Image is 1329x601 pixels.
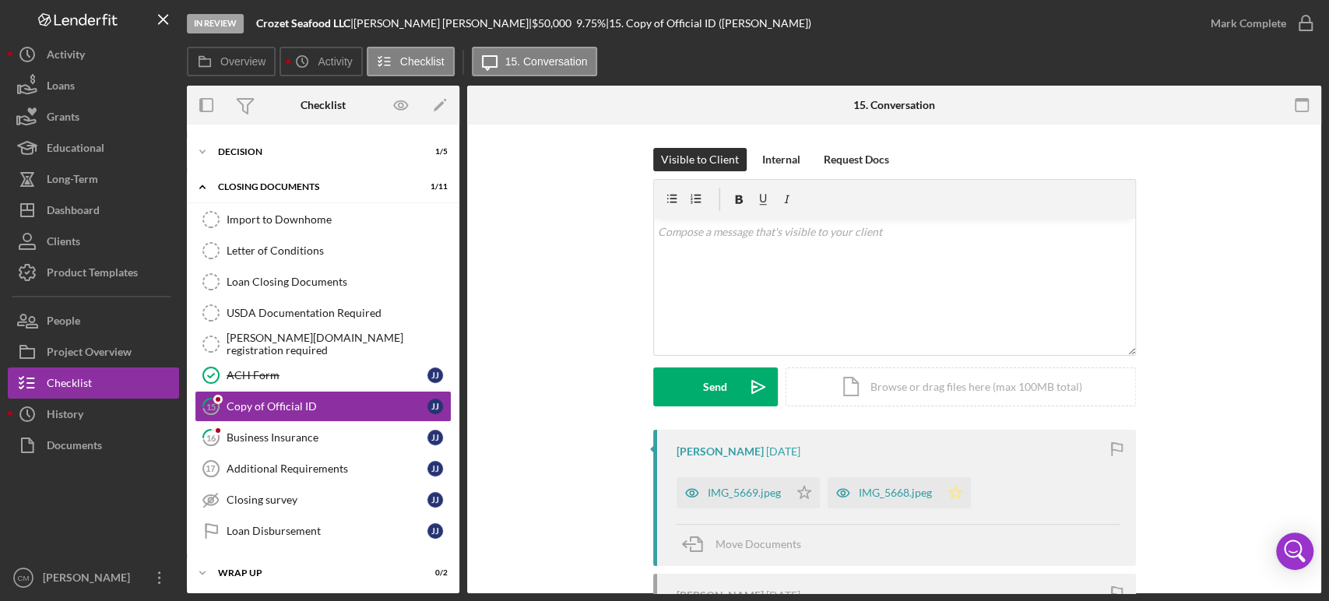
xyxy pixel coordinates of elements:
[427,430,443,445] div: J J
[8,226,179,257] button: Clients
[853,99,935,111] div: 15. Conversation
[47,430,102,465] div: Documents
[472,47,598,76] button: 15. Conversation
[47,336,132,371] div: Project Overview
[8,430,179,461] button: Documents
[1195,8,1321,39] button: Mark Complete
[318,55,352,68] label: Activity
[353,17,532,30] div: [PERSON_NAME] [PERSON_NAME] |
[677,477,820,508] button: IMG_5669.jpeg
[8,70,179,101] button: Loans
[427,461,443,476] div: J J
[227,332,451,357] div: [PERSON_NAME][DOMAIN_NAME] registration required
[227,369,427,381] div: ACH Form
[256,16,350,30] b: Crozet Seafood LLC
[703,367,727,406] div: Send
[8,132,179,163] button: Educational
[227,494,427,506] div: Closing survey
[206,432,216,442] tspan: 16
[859,487,932,499] div: IMG_5668.jpeg
[47,367,92,402] div: Checklist
[8,257,179,288] button: Product Templates
[1211,8,1286,39] div: Mark Complete
[8,562,179,593] button: CM[PERSON_NAME]
[227,525,427,537] div: Loan Disbursement
[39,562,140,597] div: [PERSON_NAME]
[532,16,571,30] span: $50,000
[301,99,346,111] div: Checklist
[47,70,75,105] div: Loans
[8,305,179,336] button: People
[280,47,362,76] button: Activity
[227,462,427,475] div: Additional Requirements
[828,477,971,508] button: IMG_5668.jpeg
[206,464,215,473] tspan: 17
[367,47,455,76] button: Checklist
[606,17,811,30] div: | 15. Copy of Official ID ([PERSON_NAME])
[195,391,452,422] a: 15Copy of Official IDJJ
[47,257,138,292] div: Product Templates
[195,360,452,391] a: ACH FormJJ
[187,47,276,76] button: Overview
[766,445,800,458] time: 2025-09-05 17:37
[708,487,781,499] div: IMG_5669.jpeg
[677,445,764,458] div: [PERSON_NAME]
[227,276,451,288] div: Loan Closing Documents
[47,163,98,199] div: Long-Term
[206,401,216,411] tspan: 15
[187,14,244,33] div: In Review
[47,195,100,230] div: Dashboard
[227,244,451,257] div: Letter of Conditions
[8,399,179,430] button: History
[227,431,427,444] div: Business Insurance
[824,148,889,171] div: Request Docs
[227,213,451,226] div: Import to Downhome
[427,492,443,508] div: J J
[47,226,80,261] div: Clients
[218,568,409,578] div: Wrap UP
[420,182,448,192] div: 1 / 11
[8,163,179,195] button: Long-Term
[8,336,179,367] button: Project Overview
[677,525,817,564] button: Move Documents
[427,399,443,414] div: J J
[754,148,808,171] button: Internal
[8,101,179,132] button: Grants
[227,400,427,413] div: Copy of Official ID
[227,307,451,319] div: USDA Documentation Required
[1276,532,1313,570] div: Open Intercom Messenger
[715,537,801,550] span: Move Documents
[195,235,452,266] a: Letter of Conditions
[8,367,179,399] button: Checklist
[218,182,409,192] div: Closing Documents
[420,568,448,578] div: 0 / 2
[195,422,452,453] a: 16Business InsuranceJJ
[195,204,452,235] a: Import to Downhome
[576,17,606,30] div: 9.75 %
[47,101,79,136] div: Grants
[661,148,739,171] div: Visible to Client
[505,55,588,68] label: 15. Conversation
[195,329,452,360] a: [PERSON_NAME][DOMAIN_NAME] registration required
[220,55,265,68] label: Overview
[8,39,179,70] button: Activity
[47,132,104,167] div: Educational
[195,484,452,515] a: Closing surveyJJ
[47,399,83,434] div: History
[653,367,778,406] button: Send
[762,148,800,171] div: Internal
[427,367,443,383] div: J J
[195,266,452,297] a: Loan Closing Documents
[195,515,452,547] a: Loan DisbursementJJ
[47,39,85,74] div: Activity
[256,17,353,30] div: |
[816,148,897,171] button: Request Docs
[8,195,179,226] a: Dashboard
